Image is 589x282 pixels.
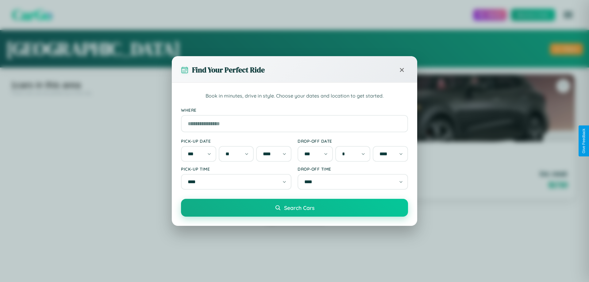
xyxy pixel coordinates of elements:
[192,65,265,75] h3: Find Your Perfect Ride
[181,138,291,144] label: Pick-up Date
[181,166,291,172] label: Pick-up Time
[181,107,408,113] label: Where
[181,199,408,217] button: Search Cars
[298,166,408,172] label: Drop-off Time
[298,138,408,144] label: Drop-off Date
[284,204,314,211] span: Search Cars
[181,92,408,100] p: Book in minutes, drive in style. Choose your dates and location to get started.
